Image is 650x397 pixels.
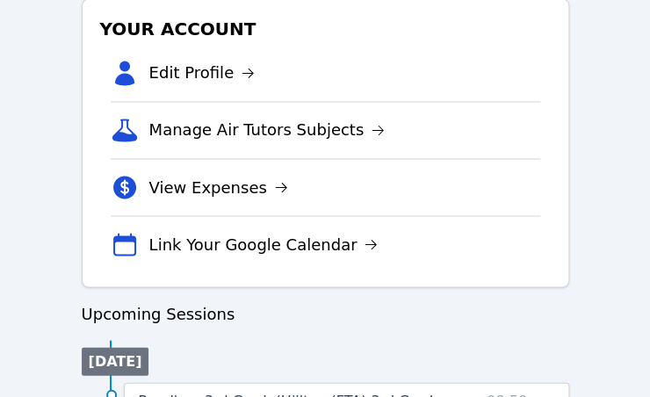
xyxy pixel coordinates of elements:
li: [DATE] [82,347,149,375]
h3: Your Account [97,13,554,45]
a: Manage Air Tutors Subjects [149,118,386,142]
a: Link Your Google Calendar [149,232,379,256]
a: Edit Profile [149,61,256,85]
h3: Upcoming Sessions [82,301,569,326]
a: View Expenses [149,175,288,199]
